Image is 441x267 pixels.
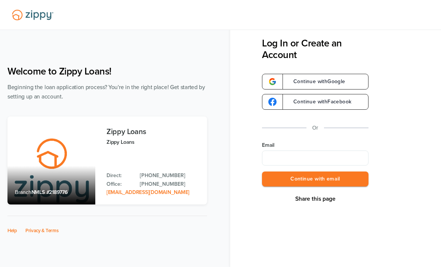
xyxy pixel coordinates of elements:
span: Beginning the loan application process? You're in the right place! Get started by setting up an a... [7,84,205,100]
input: Email Address [262,151,368,166]
label: Email [262,142,368,149]
a: google-logoContinue withFacebook [262,94,368,110]
a: Office Phone: 512-975-2947 [140,180,200,188]
h1: Welcome to Zippy Loans! [7,66,207,77]
h3: Log In or Create an Account [262,37,368,61]
p: Office: [107,180,132,188]
span: Branch [15,189,31,195]
a: Help [7,228,17,234]
a: Privacy & Terms [25,228,59,234]
p: Or [312,123,318,133]
span: NMLS #2189776 [31,189,68,195]
img: google-logo [268,98,277,106]
img: Lender Logo [7,6,58,24]
p: Zippy Loans [107,138,200,146]
a: Direct Phone: 512-975-2947 [140,172,200,180]
p: Direct: [107,172,132,180]
button: Share This Page [293,195,338,203]
button: Continue with email [262,172,368,187]
h3: Zippy Loans [107,128,200,136]
span: Continue with Google [286,79,345,84]
span: Continue with Facebook [286,99,351,104]
img: google-logo [268,78,277,86]
a: Email Address: zippyguide@zippymh.com [107,189,189,195]
a: google-logoContinue withGoogle [262,74,368,89]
